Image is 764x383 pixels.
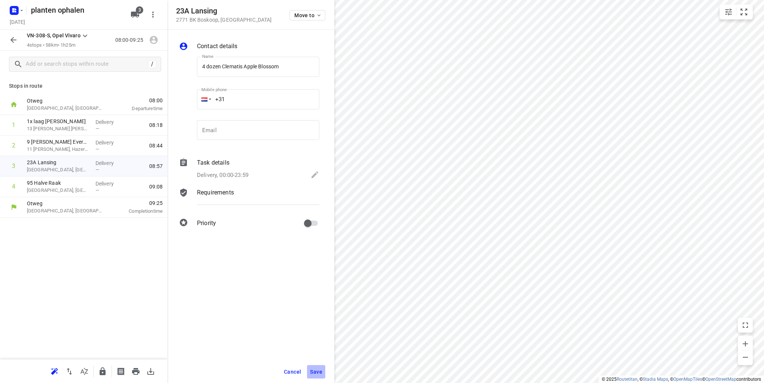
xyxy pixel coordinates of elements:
button: Cancel [281,365,304,379]
button: More [145,7,160,22]
button: Map settings [721,4,736,19]
p: 95 Halve Raak [27,179,90,187]
p: VN-308-S, Opel Vivaro [27,32,81,40]
li: © 2025 , © , © © contributors [602,377,761,382]
span: — [95,187,99,193]
span: Print shipping labels [113,367,128,374]
p: Delivery [95,139,123,146]
p: Priority [197,219,216,228]
div: 2 [12,142,15,149]
h5: Rename [28,4,125,16]
div: / [148,60,156,68]
p: 08:00-09:25 [115,36,146,44]
div: Netherlands: + 31 [197,89,211,109]
p: 9 [PERSON_NAME] Evergreen P9 [27,138,90,146]
input: Add or search stops within route [26,59,148,70]
button: Save [307,365,325,379]
span: 08:57 [149,162,163,170]
span: Assign driver [146,36,161,43]
p: Stops in route [9,82,158,90]
div: 3 [12,162,15,169]
p: Delivery [95,180,123,187]
h5: [DATE] [7,18,28,26]
p: Contact details [197,42,237,51]
button: 3 [128,7,143,22]
span: — [95,146,99,152]
p: [GEOGRAPHIC_DATA], [GEOGRAPHIC_DATA] [27,207,104,215]
span: Move to [294,12,322,18]
a: Stadia Maps [643,377,668,382]
p: Task details [197,158,229,167]
div: 4 [12,183,15,190]
span: Print route [128,367,143,374]
span: Cancel [284,369,301,375]
button: Move to [289,10,325,21]
span: 09:08 [149,183,163,190]
svg: Edit [310,170,319,179]
span: 08:44 [149,142,163,149]
p: 23A Lansing [27,159,90,166]
input: 1 (702) 123-4567 [197,89,319,109]
div: Contact details [179,42,319,52]
p: [GEOGRAPHIC_DATA], [GEOGRAPHIC_DATA] [27,187,90,194]
span: 08:18 [149,121,163,129]
p: 11 Roemer, Hazerswoude-Dorp [27,146,90,153]
p: Delivery, 00:00-23:59 [197,171,248,180]
p: 1x laag [PERSON_NAME] [27,118,90,125]
a: OpenStreetMap [705,377,736,382]
button: Lock route [95,364,110,379]
p: Departure time [113,105,163,112]
label: Mobile phone [201,88,227,92]
span: 09:25 [113,199,163,207]
p: 2771 BK Boskoop , [GEOGRAPHIC_DATA] [176,17,272,23]
span: — [95,126,99,131]
div: 1 [12,121,15,128]
span: — [95,167,99,172]
p: [GEOGRAPHIC_DATA], [GEOGRAPHIC_DATA] [27,166,90,174]
p: [GEOGRAPHIC_DATA], [GEOGRAPHIC_DATA] [27,105,104,112]
div: Task detailsDelivery, 00:00-23:59 [179,158,319,181]
span: Reverse route [62,367,77,374]
p: Delivery [95,159,123,167]
span: Download route [143,367,158,374]
h5: 23A Lansing [176,7,272,15]
span: 08:00 [113,97,163,104]
p: Delivery [95,118,123,126]
p: Otweg [27,200,104,207]
span: Sort by time window [77,367,92,374]
a: OpenMapTiles [673,377,702,382]
p: Otweg [27,97,104,105]
p: Completion time [113,208,163,215]
a: Routetitan [617,377,638,382]
p: 4 stops • 58km • 1h25m [27,42,90,49]
div: small contained button group [720,4,753,19]
span: 3 [136,6,143,14]
button: Fit zoom [736,4,751,19]
div: Requirements [179,188,319,211]
p: 13 Lange Campen, Pijnacker [27,125,90,133]
span: Save [310,369,322,375]
p: Requirements [197,188,234,197]
span: Reoptimize route [47,367,62,374]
